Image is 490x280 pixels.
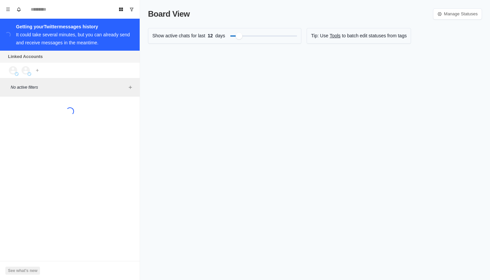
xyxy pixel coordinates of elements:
p: days [215,32,225,39]
button: Notifications [13,4,24,15]
button: Menu [3,4,13,15]
span: 12 [205,32,215,39]
div: Getting your Twitter messages history [16,23,132,31]
div: Filter by activity days [236,33,242,39]
button: Board View [116,4,126,15]
img: picture [15,72,19,76]
button: Add filters [126,83,134,91]
p: No active filters [11,84,126,90]
a: Tools [330,32,341,39]
a: Manage Statuses [433,8,482,20]
p: Show active chats for last [152,32,205,39]
button: See what's new [5,267,40,275]
div: It could take several minutes, but you can already send and receive messages in the meantime. [16,32,130,45]
img: picture [27,72,31,76]
p: Tip: Use [311,32,328,39]
button: Add account [33,66,41,74]
p: to batch edit statuses from tags [342,32,407,39]
button: Show unread conversations [126,4,137,15]
p: Board View [148,8,190,20]
p: Linked Accounts [8,53,43,60]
